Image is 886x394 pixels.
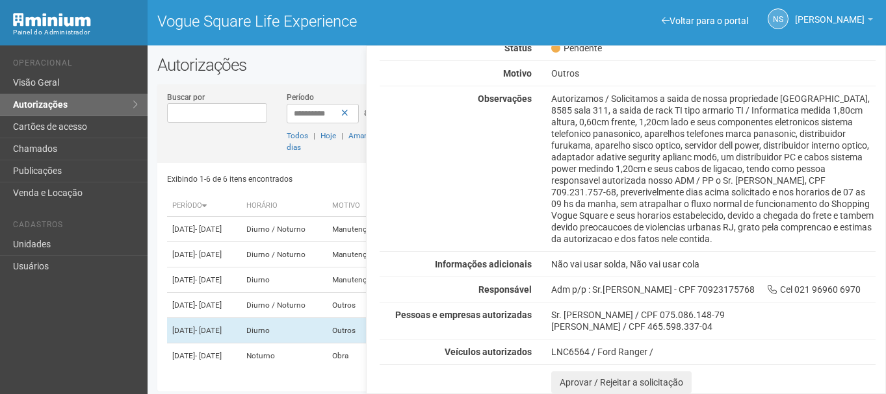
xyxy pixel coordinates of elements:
[13,27,138,38] div: Painel do Administrador
[320,131,336,140] a: Hoje
[327,242,393,267] td: Manutenção
[167,318,241,343] td: [DATE]
[551,42,602,54] span: Pendente
[241,195,327,217] th: Horário
[167,293,241,318] td: [DATE]
[241,343,327,369] td: Noturno
[195,326,222,335] span: - [DATE]
[504,43,532,53] strong: Status
[503,68,532,79] strong: Motivo
[435,259,532,269] strong: Informações adicionais
[327,267,393,293] td: Manutenção
[327,318,393,343] td: Outros
[551,321,876,332] div: [PERSON_NAME] / CPF 465.598.337-04
[364,107,369,117] span: a
[195,225,222,234] span: - [DATE]
[341,131,343,140] span: |
[313,131,315,140] span: |
[241,242,327,267] td: Diurno / Noturno
[551,346,876,358] div: LNC6564 / Ford Ranger /
[662,16,748,26] a: Voltar para o portal
[241,318,327,343] td: Diurno
[167,217,241,242] td: [DATE]
[241,293,327,318] td: Diurno / Noturno
[348,131,377,140] a: Amanhã
[541,68,885,79] div: Outros
[327,293,393,318] td: Outros
[541,284,885,295] div: Adm p/p : Sr.[PERSON_NAME] - CPF 70923175768 Cel 021 96960 6970
[541,93,885,245] div: Autorizamos / Solicitamos a saida de nossa propriedade [GEOGRAPHIC_DATA], 8585 sala 311, a saida ...
[13,220,138,234] li: Cadastros
[157,55,876,75] h2: Autorizações
[551,309,876,321] div: Sr. [PERSON_NAME] / CPF 075.086.148-79
[795,16,873,27] a: [PERSON_NAME]
[287,131,308,140] a: Todos
[167,195,241,217] th: Período
[167,242,241,267] td: [DATE]
[551,371,692,393] button: Aprovar / Rejeitar a solicitação
[478,93,532,104] strong: Observações
[327,343,393,369] td: Obra
[241,217,327,242] td: Diurno / Noturno
[157,13,507,30] h1: Vogue Square Life Experience
[195,250,222,259] span: - [DATE]
[167,92,205,103] label: Buscar por
[795,2,865,25] span: Nicolle Silva
[768,8,788,29] a: NS
[445,347,532,357] strong: Veículos autorizados
[478,284,532,295] strong: Responsável
[167,343,241,369] td: [DATE]
[241,267,327,293] td: Diurno
[327,217,393,242] td: Manutenção
[287,92,314,103] label: Período
[195,275,222,284] span: - [DATE]
[13,58,138,72] li: Operacional
[167,267,241,293] td: [DATE]
[327,195,393,217] th: Motivo
[167,169,514,189] div: Exibindo 1-6 de 6 itens encontrados
[195,301,222,310] span: - [DATE]
[541,258,885,270] div: Não vai usar solda, Não vai usar cola
[195,351,222,360] span: - [DATE]
[13,13,91,27] img: Minium
[395,310,532,320] strong: Pessoas e empresas autorizadas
